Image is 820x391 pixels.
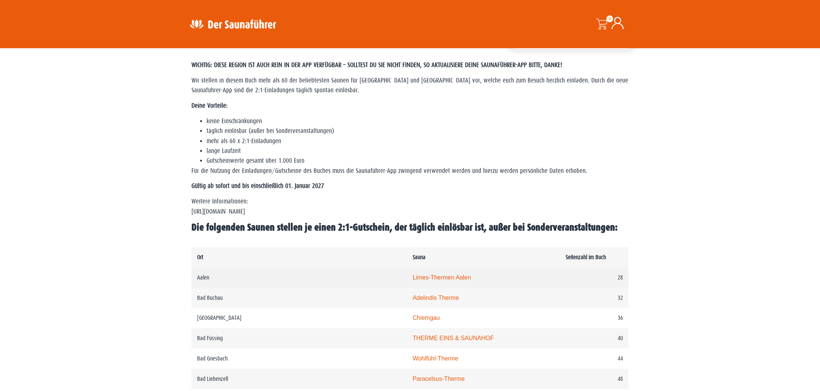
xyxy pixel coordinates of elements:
td: 48 [560,369,629,389]
a: Paracelsus-Therme [413,376,465,382]
a: Chiemgau [413,315,440,321]
td: Bad Buchau [191,288,407,308]
p: Für die Nutzung der Einladungen/Gutscheine des Buches muss die Saunaführer-App zwingend verwendet... [191,166,629,176]
li: täglich einlösbar (außer bei Sonderveranstaltungen) [207,126,629,136]
strong: Deine Vorteile: [191,102,228,109]
strong: Gültig ab sofort und bis einschließlich 01. Januar 2027 [191,182,324,189]
li: Gutscheinwerte gesamt über 1.000 Euro [207,156,629,166]
td: [GEOGRAPHIC_DATA] [191,308,407,328]
td: Aalen [191,267,407,288]
b: Ort [197,254,203,260]
a: Limes-Thermen Aalen [413,274,471,281]
b: Sauna [413,254,425,260]
b: Seitenzahl im Buch [566,254,606,260]
li: mehr als 60 x 2:1-Einladungen [207,136,629,146]
a: Adelindis Therme [413,295,459,301]
td: 40 [560,328,629,348]
span: WICHTIG: DIESE REGION IST AUCH REIN IN DER APP VERFÜGBAR – SOLLTEST DU SIE NICHT FINDEN, SO AKTUA... [191,61,562,69]
span: 0 [606,15,613,22]
span: Die folgenden Saunen stellen je einen 2:1-Gutschein, der täglich einlösbar ist, außer bei Sonderv... [191,222,618,233]
a: THERME EINS & SAUNAHOF [413,335,494,341]
li: keine Einschränkungen [207,116,629,126]
td: Bad Füssing [191,328,407,348]
p: Weitere Informationen: [URL][DOMAIN_NAME] [191,197,629,217]
td: 28 [560,267,629,288]
td: 32 [560,288,629,308]
td: 44 [560,348,629,369]
a: Wohlfühl-Therme [413,355,458,362]
td: Bad Liebenzell [191,369,407,389]
td: 36 [560,308,629,328]
li: lange Laufzeit [207,146,629,156]
span: Wir stellen in diesem Buch mehr als 60 der beliebtesten Saunen für [GEOGRAPHIC_DATA] und [GEOGRAP... [191,77,628,94]
td: Bad Griesbach [191,348,407,369]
